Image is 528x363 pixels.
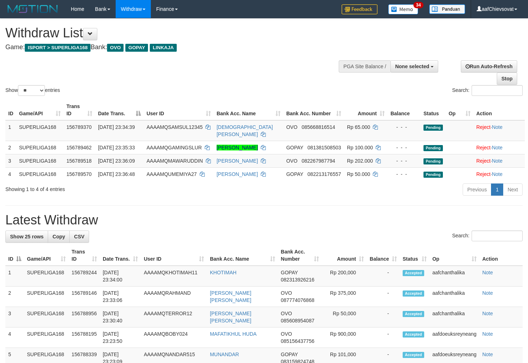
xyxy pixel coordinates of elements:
span: Copy 082267987794 to clipboard [302,158,335,164]
th: Bank Acc. Name: activate to sort column ascending [207,245,278,266]
a: Note [482,290,493,296]
a: Note [482,331,493,337]
span: AAAAMQSAMSUL12345 [147,124,203,130]
td: aafchanthalika [430,287,480,307]
td: · [473,154,525,167]
span: OVO [286,158,297,164]
th: Op: activate to sort column ascending [430,245,480,266]
span: Show 25 rows [10,234,43,239]
label: Search: [452,231,523,241]
span: Pending [423,125,443,131]
div: - - - [390,144,418,151]
a: Note [482,352,493,357]
h1: Latest Withdraw [5,213,523,227]
td: 156788956 [69,307,100,327]
span: Pending [423,145,443,151]
h4: Game: Bank: [5,44,345,51]
th: Game/API: activate to sort column ascending [24,245,69,266]
input: Search: [472,85,523,96]
td: SUPERLIGA168 [24,327,69,348]
select: Showentries [18,85,45,96]
span: CSV [74,234,84,239]
td: 1 [5,120,16,141]
span: OVO [281,331,292,337]
th: ID: activate to sort column descending [5,245,24,266]
td: [DATE] 23:30:40 [100,307,141,327]
a: Next [503,183,523,196]
a: Note [482,311,493,316]
td: AAAAMQRAHMAND [141,287,207,307]
th: Date Trans.: activate to sort column ascending [100,245,141,266]
th: Status [421,100,446,120]
a: Reject [476,171,491,177]
a: Run Auto-Refresh [461,60,517,73]
button: None selected [390,60,438,73]
span: Pending [423,172,443,178]
td: aafdoeuksreyneang [430,327,480,348]
span: AAAAMQGAMINGSLUR [147,145,202,150]
td: Rp 900,000 [322,327,367,348]
a: Note [492,145,502,150]
span: Accepted [403,352,424,358]
th: Amount: activate to sort column ascending [322,245,367,266]
span: Accepted [403,290,424,297]
td: SUPERLIGA168 [24,266,69,287]
td: AAAAMQKHOTIMAH11 [141,266,207,287]
td: SUPERLIGA168 [16,167,64,181]
td: · [473,120,525,141]
td: 156789244 [69,266,100,287]
td: 4 [5,327,24,348]
td: Rp 50,000 [322,307,367,327]
img: Button%20Memo.svg [388,4,418,14]
span: 156789462 [66,145,92,150]
span: 34 [413,2,423,8]
span: Rp 202.000 [347,158,373,164]
td: - [367,327,400,348]
a: Note [492,124,502,130]
span: 156789370 [66,124,92,130]
a: CSV [69,231,89,243]
span: Pending [423,158,443,164]
td: SUPERLIGA168 [16,141,64,154]
span: AAAAMQUMEMIYA27 [147,171,197,177]
td: · [473,141,525,154]
img: MOTION_logo.png [5,4,60,14]
span: Accepted [403,331,424,338]
th: Balance [388,100,421,120]
a: 1 [491,183,503,196]
input: Search: [472,231,523,241]
a: Show 25 rows [5,231,48,243]
span: Rp 50.000 [347,171,370,177]
label: Show entries [5,85,60,96]
td: 2 [5,287,24,307]
img: Feedback.jpg [342,4,378,14]
span: GOPAY [286,145,303,150]
td: AAAAMQBOBY024 [141,327,207,348]
th: Date Trans.: activate to sort column descending [95,100,144,120]
span: ISPORT > SUPERLIGA168 [25,44,91,52]
th: Action [480,245,523,266]
div: - - - [390,124,418,131]
td: [DATE] 23:23:50 [100,327,141,348]
a: [DEMOGRAPHIC_DATA][PERSON_NAME] [217,124,273,137]
td: 3 [5,154,16,167]
span: Accepted [403,311,424,317]
th: Amount: activate to sort column ascending [344,100,388,120]
img: panduan.png [429,4,465,14]
td: aafchanthalika [430,266,480,287]
div: Showing 1 to 4 of 4 entries [5,183,215,193]
th: Bank Acc. Name: activate to sort column ascending [214,100,283,120]
td: 3 [5,307,24,327]
div: PGA Site Balance / [339,60,390,73]
td: · [473,167,525,181]
span: AAAAMQMAWARUDDIN [147,158,203,164]
th: Op: activate to sort column ascending [446,100,473,120]
td: [DATE] 23:34:00 [100,266,141,287]
th: Game/API: activate to sort column ascending [16,100,64,120]
td: SUPERLIGA168 [24,307,69,327]
td: 156788195 [69,327,100,348]
div: - - - [390,171,418,178]
th: Status: activate to sort column ascending [400,245,430,266]
td: 2 [5,141,16,154]
span: GOPAY [286,171,303,177]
